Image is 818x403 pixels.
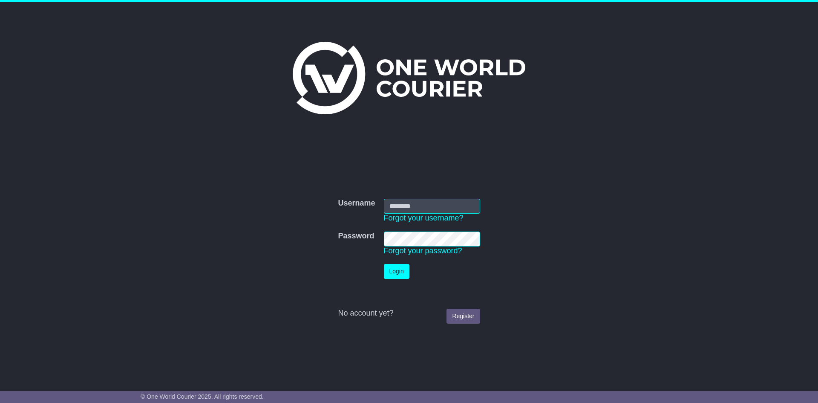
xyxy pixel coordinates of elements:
div: No account yet? [338,309,480,318]
label: Password [338,232,374,241]
img: One World [293,42,525,114]
label: Username [338,199,375,208]
button: Login [384,264,409,279]
a: Forgot your password? [384,246,462,255]
a: Register [446,309,480,324]
span: © One World Courier 2025. All rights reserved. [141,393,264,400]
a: Forgot your username? [384,214,464,222]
